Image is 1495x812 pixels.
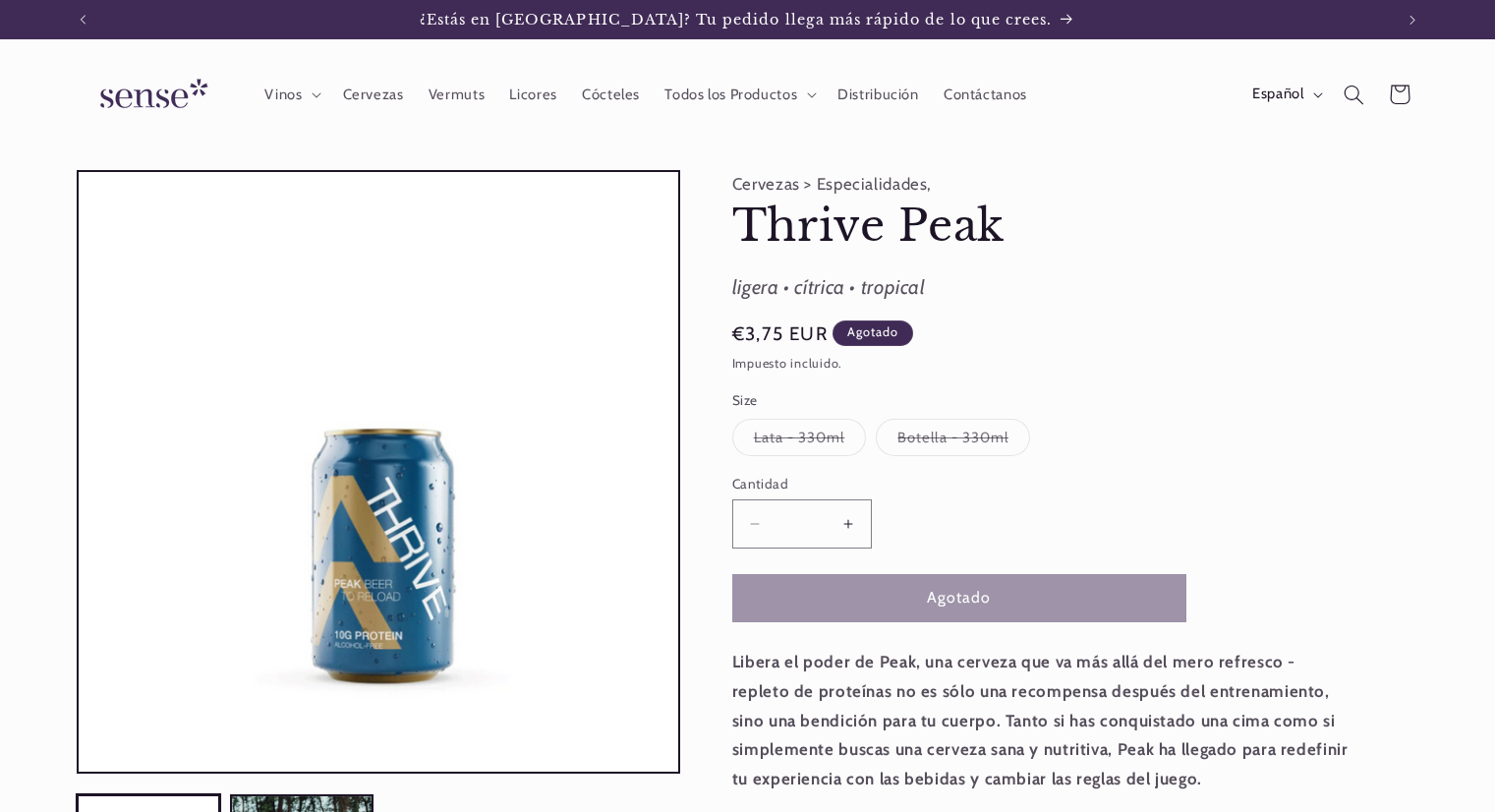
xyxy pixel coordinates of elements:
span: Cócteles [582,86,640,104]
span: Vinos [264,86,302,104]
summary: Búsqueda [1332,72,1377,117]
img: Sense [77,67,224,123]
label: Botella - 330ml [876,419,1030,456]
a: Sense [69,59,232,131]
span: €3,75 EUR [732,320,828,348]
button: Español [1239,75,1331,114]
strong: Libera el poder de Peak, una cerveza que va más allá del mero refresco - repleto de proteínas no ... [732,652,1349,787]
span: Licores [509,86,556,104]
button: Agotado [732,574,1186,622]
label: Lata - 330ml [732,419,867,456]
label: Cantidad [732,474,1186,493]
div: Impuesto incluido. [732,354,1351,375]
summary: Todos los Productos [653,73,826,116]
a: Cócteles [569,73,652,116]
span: Vermuts [429,86,485,104]
a: Contáctanos [931,73,1039,116]
legend: Size [732,390,760,410]
span: Contáctanos [944,86,1027,104]
a: Cervezas [330,73,416,116]
span: Distribución [837,86,919,104]
span: Cervezas [343,86,404,104]
span: Agotado [833,320,913,346]
h1: Thrive Peak [732,199,1351,255]
span: Español [1252,84,1303,105]
span: Todos los Productos [664,86,797,104]
a: Licores [497,73,570,116]
a: Distribución [826,73,932,116]
summary: Vinos [253,73,330,116]
a: Vermuts [416,73,497,116]
div: ligera • cítrica • tropical [732,270,1351,306]
span: ¿Estás en [GEOGRAPHIC_DATA]? Tu pedido llega más rápido de lo que crees. [420,11,1053,29]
